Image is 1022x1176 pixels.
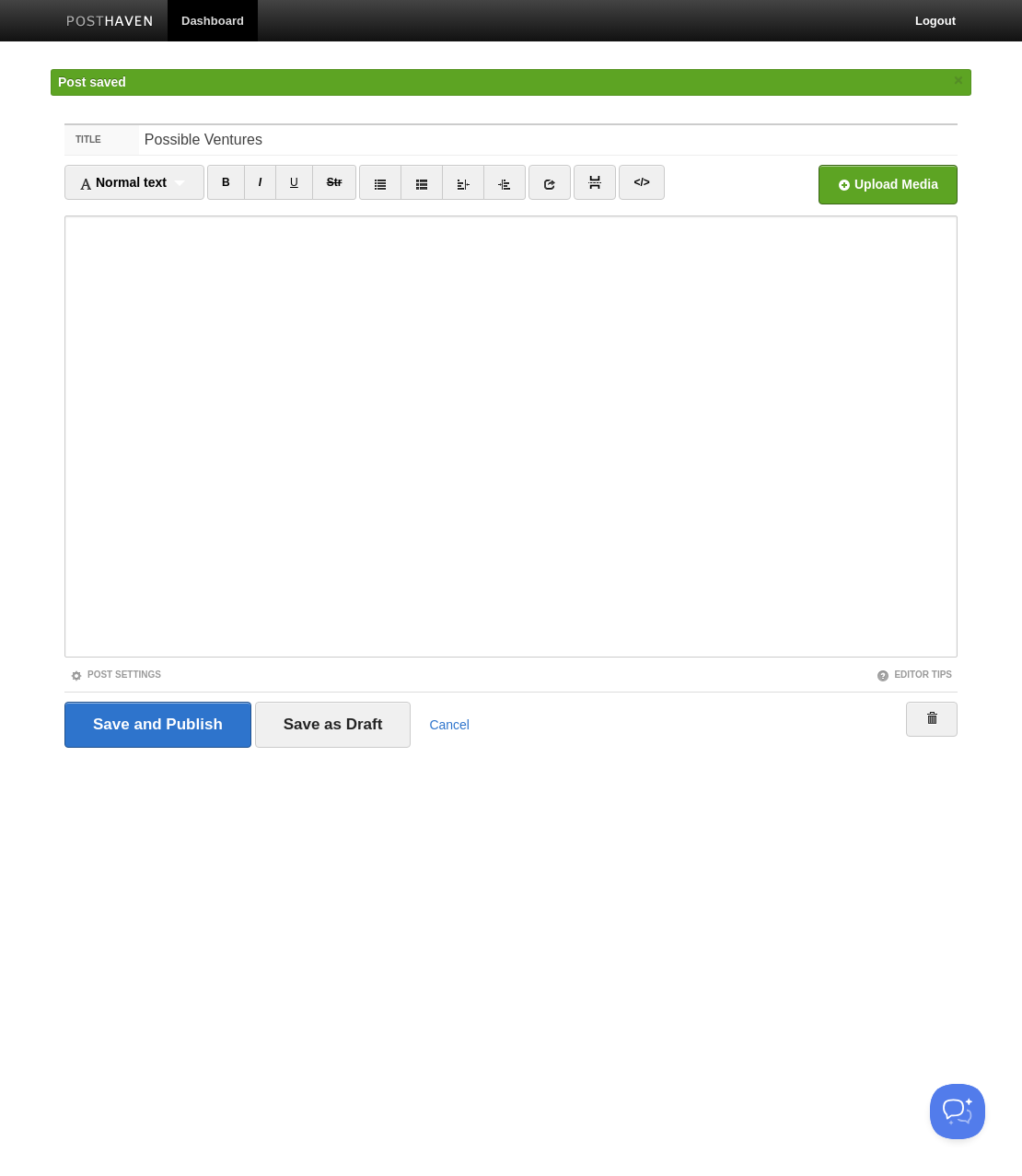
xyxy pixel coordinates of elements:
a: I [244,165,276,200]
del: Str [327,176,343,189]
a: Str [312,165,357,200]
input: Save as Draft [255,702,412,748]
a: Cancel [429,717,470,732]
a: Editor Tips [877,670,952,680]
a: B [207,165,245,200]
a: U [275,165,313,200]
a: </> [619,165,664,200]
iframe: Help Scout Beacon - Open [930,1084,985,1139]
label: Title [64,125,139,155]
img: Posthaven-bar [66,16,154,29]
input: Save and Publish [64,702,251,748]
a: Post Settings [70,670,161,680]
span: Normal text [79,175,167,190]
span: Post saved [58,75,126,89]
img: pagebreak-icon.png [588,176,601,189]
a: × [950,69,967,92]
